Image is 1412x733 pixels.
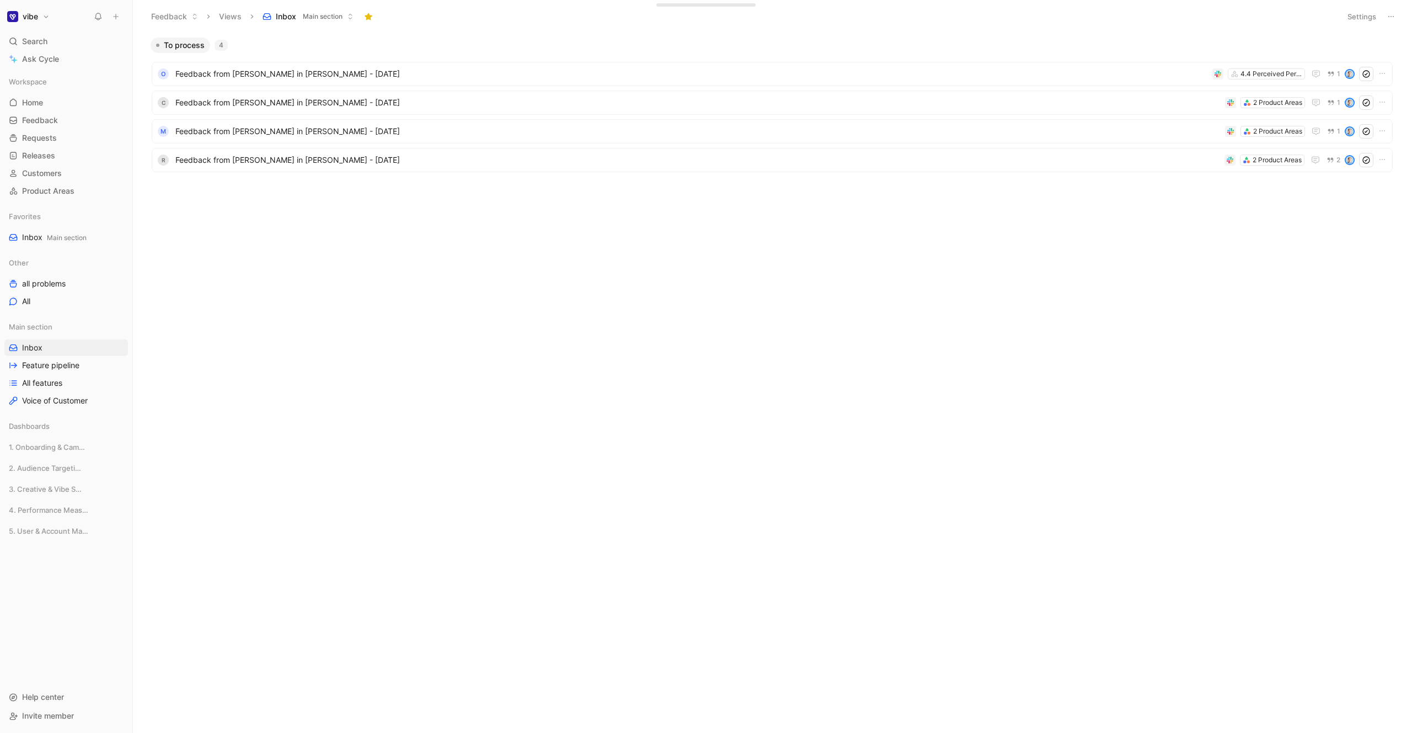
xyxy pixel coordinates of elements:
div: 5. User & Account Management Experience [4,523,128,539]
div: Main section [4,318,128,335]
div: 3. Creative & Vibe Studio [4,481,128,497]
div: 4. Performance Measurement & Insights [4,502,128,518]
span: 1 [1337,99,1340,106]
a: Customers [4,165,128,182]
button: vibevibe [4,9,52,24]
a: Home [4,94,128,111]
span: Main section [47,233,87,242]
span: Feedback from [PERSON_NAME] in [PERSON_NAME] - [DATE] [175,96,1221,109]
div: Main sectionInboxFeature pipelineAll featuresVoice of Customer [4,318,128,409]
button: Feedback [146,8,203,25]
button: To process [151,38,210,53]
button: InboxMain section [258,8,359,25]
span: 1 [1337,71,1340,77]
span: All features [22,378,62,389]
span: 4. Performance Measurement & Insights [9,504,92,516]
span: Feedback [22,115,58,126]
div: Favorites [4,208,128,225]
img: avatar [1346,156,1354,164]
div: 1. Onboarding & Campaign Setup [4,439,128,459]
button: 2 [1324,154,1343,166]
div: 4.4 Perceived Performance [1240,68,1302,79]
div: 5. User & Account Management Experience [4,523,128,543]
span: Product Areas [22,185,74,196]
span: Voice of Customer [22,395,88,406]
span: Customers [22,168,62,179]
div: C [158,97,169,108]
div: To process4 [146,38,1398,176]
span: Requests [22,132,57,144]
span: Inbox [22,232,87,243]
div: 2 Product Areas [1253,126,1302,137]
img: avatar [1346,70,1354,78]
a: All [4,293,128,310]
a: Feedback [4,112,128,129]
a: all problems [4,275,128,292]
button: 1 [1325,97,1343,109]
span: All [22,296,30,307]
span: Main section [303,11,343,22]
div: Search [4,33,128,50]
div: 2. Audience Targeting [4,460,128,480]
button: 1 [1325,125,1343,137]
span: Invite member [22,711,74,720]
span: Releases [22,150,55,161]
div: Workspace [4,73,128,90]
a: All features [4,375,128,391]
a: Ask Cycle [4,51,128,67]
a: Releases [4,147,128,164]
span: Feedback from [PERSON_NAME] in [PERSON_NAME] - [DATE] [175,125,1221,138]
div: 2 Product Areas [1253,155,1302,166]
span: Dashboards [9,421,50,432]
span: all problems [22,278,66,289]
div: O [158,68,169,79]
a: CFeedback from [PERSON_NAME] in [PERSON_NAME] - [DATE]2 Product Areas1avatar [152,91,1393,115]
a: OFeedback from [PERSON_NAME] in [PERSON_NAME] - [DATE]4.4 Perceived Performance1avatar [152,62,1393,86]
div: 2 Product Areas [1253,97,1302,108]
span: Feature pipeline [22,360,79,371]
a: MFeedback from [PERSON_NAME] in [PERSON_NAME] - [DATE]2 Product Areas1avatar [152,119,1393,144]
span: Ask Cycle [22,52,59,66]
span: Workspace [9,76,47,87]
span: To process [164,40,205,51]
img: vibe [7,11,18,22]
button: Settings [1343,9,1381,24]
span: Search [22,35,47,48]
div: Other [4,254,128,271]
div: 3. Creative & Vibe Studio [4,481,128,501]
div: R [158,155,169,166]
img: avatar [1346,128,1354,135]
span: Favorites [9,211,41,222]
span: Inbox [276,11,296,22]
a: Requests [4,130,128,146]
div: Help center [4,689,128,705]
span: Feedback from [PERSON_NAME] in [PERSON_NAME] - [DATE] [175,67,1208,81]
span: 5. User & Account Management Experience [9,525,92,537]
div: 4 [215,40,228,51]
span: Inbox [22,342,42,353]
div: 1. Onboarding & Campaign Setup [4,439,128,455]
a: RFeedback from [PERSON_NAME] in [PERSON_NAME] - [DATE]2 Product Areas2avatar [152,148,1393,172]
a: InboxMain section [4,229,128,246]
button: 1 [1325,68,1343,80]
div: Dashboards [4,418,128,438]
span: Other [9,257,29,268]
div: 4. Performance Measurement & Insights [4,502,128,522]
div: Otherall problemsAll [4,254,128,310]
div: 2. Audience Targeting [4,460,128,476]
span: 1 [1337,128,1340,135]
span: Help center [22,692,64,702]
button: Views [214,8,247,25]
a: Product Areas [4,183,128,199]
a: Voice of Customer [4,392,128,409]
h1: vibe [23,12,38,22]
span: Main section [9,321,52,332]
a: Inbox [4,339,128,356]
span: 3. Creative & Vibe Studio [9,484,84,495]
span: 2. Audience Targeting [9,463,82,474]
span: Home [22,97,43,108]
div: Invite member [4,708,128,724]
div: Dashboards [4,418,128,434]
div: M [158,126,169,137]
span: 2 [1336,157,1340,163]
